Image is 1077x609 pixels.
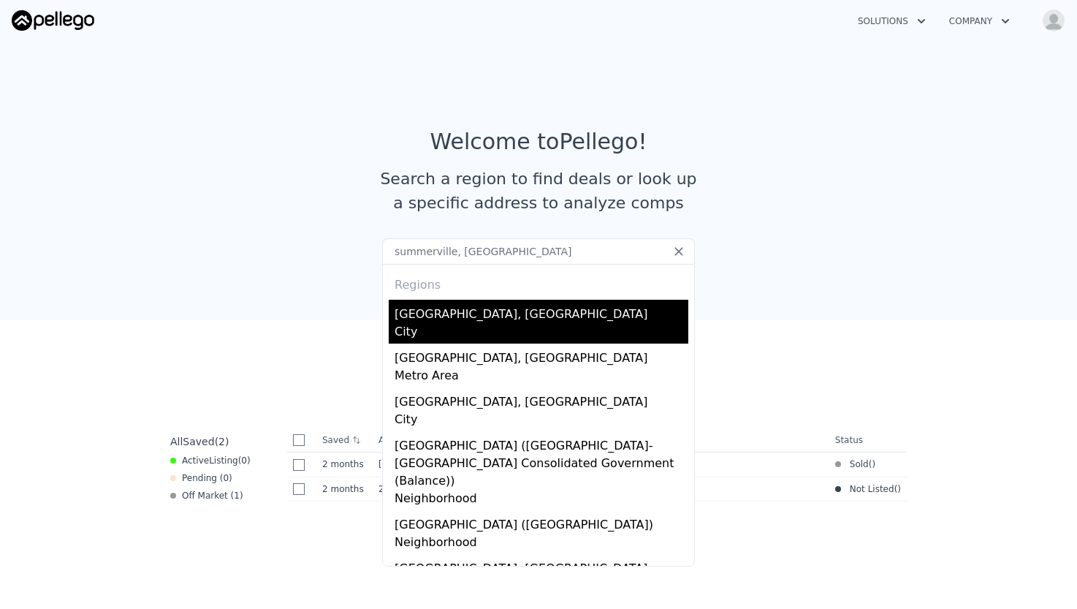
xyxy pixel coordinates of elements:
button: Solutions [846,8,937,34]
div: Neighborhood [395,534,688,554]
span: Saved [183,436,214,447]
span: [STREET_ADDRESS][PERSON_NAME] [378,459,538,469]
span: 204 Falcon Dr [378,484,439,494]
div: [GEOGRAPHIC_DATA] ([GEOGRAPHIC_DATA]-[GEOGRAPHIC_DATA] Consolidated Government (Balance)) [395,431,688,490]
div: [GEOGRAPHIC_DATA] ([GEOGRAPHIC_DATA]) [395,510,688,534]
div: Neighborhood [395,490,688,510]
span: Active ( 0 ) [182,455,251,466]
th: Address [373,428,829,453]
div: Pending ( 0 ) [170,472,232,484]
div: Regions [389,265,688,300]
div: [GEOGRAPHIC_DATA], [GEOGRAPHIC_DATA] [395,554,688,578]
div: Metro Area [395,367,688,387]
div: [GEOGRAPHIC_DATA], [GEOGRAPHIC_DATA] [395,387,688,411]
button: Company [937,8,1021,34]
span: ) [897,483,901,495]
span: ) [872,458,875,470]
th: Saved [316,428,373,452]
div: Welcome to Pellego ! [430,129,647,155]
div: Search a region to find deals or look up a specific address to analyze comps [375,167,702,215]
time: 2025-06-18 00:04 [322,458,367,470]
input: Search an address or region... [382,238,695,265]
img: Pellego [12,10,94,31]
div: City [395,323,688,344]
div: Saved Properties [164,367,913,393]
span: Listing [209,455,238,466]
div: [GEOGRAPHIC_DATA], [GEOGRAPHIC_DATA] [395,344,688,367]
div: Off Market ( 1 ) [170,490,243,502]
img: avatar [1042,9,1065,32]
time: 2025-06-17 15:58 [322,483,367,495]
th: Status [829,428,907,453]
span: Not Listed ( [841,483,898,495]
div: City [395,411,688,431]
span: Sold ( [841,458,872,470]
div: [GEOGRAPHIC_DATA], [GEOGRAPHIC_DATA] [395,300,688,323]
div: All ( 2 ) [170,434,229,449]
